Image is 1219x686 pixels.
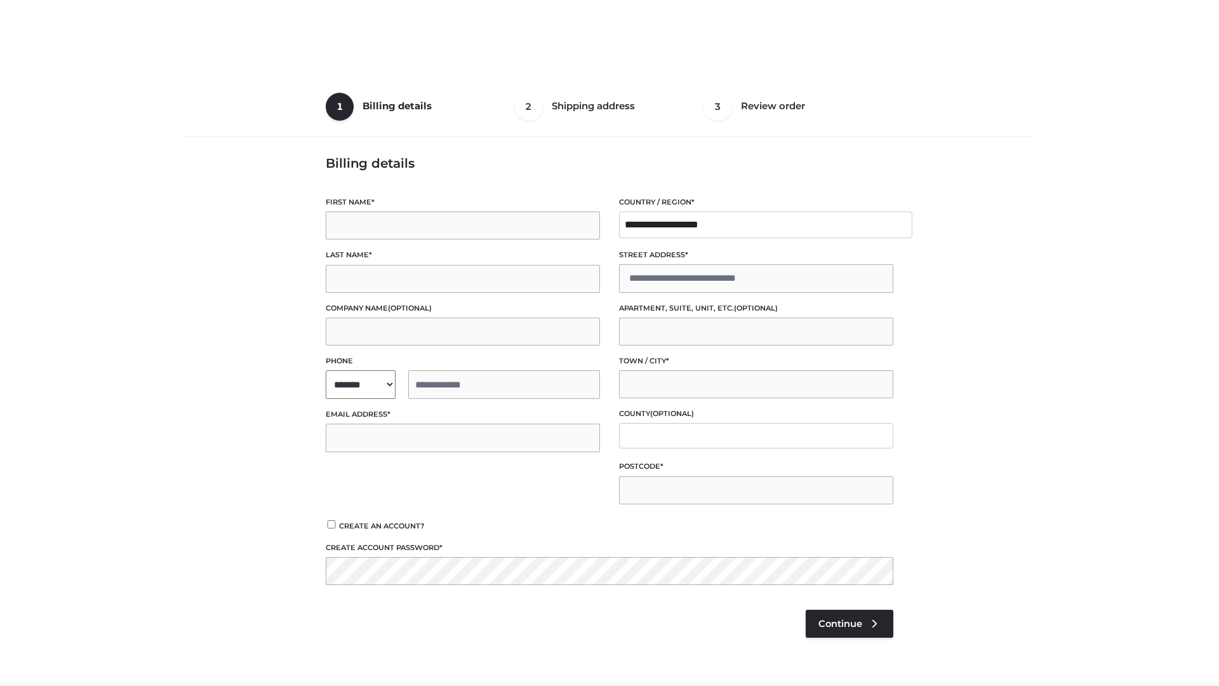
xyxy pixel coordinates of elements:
label: Street address [619,249,893,261]
label: Country / Region [619,196,893,208]
span: 1 [326,93,354,121]
a: Continue [806,610,893,638]
span: (optional) [734,304,778,313]
span: Billing details [363,100,432,112]
label: Postcode [619,461,893,473]
span: Continue [818,618,862,629]
h3: Billing details [326,156,893,171]
span: Shipping address [552,100,635,112]
label: Town / City [619,355,893,367]
label: Company name [326,302,600,314]
span: Create an account? [339,521,425,530]
label: Last name [326,249,600,261]
span: (optional) [388,304,432,313]
label: First name [326,196,600,208]
label: Apartment, suite, unit, etc. [619,302,893,314]
span: (optional) [650,409,694,418]
label: Email address [326,408,600,420]
span: 3 [704,93,732,121]
label: Phone [326,355,600,367]
span: Review order [741,100,805,112]
input: Create an account? [326,520,337,528]
span: 2 [515,93,543,121]
label: Create account password [326,542,893,554]
label: County [619,408,893,420]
